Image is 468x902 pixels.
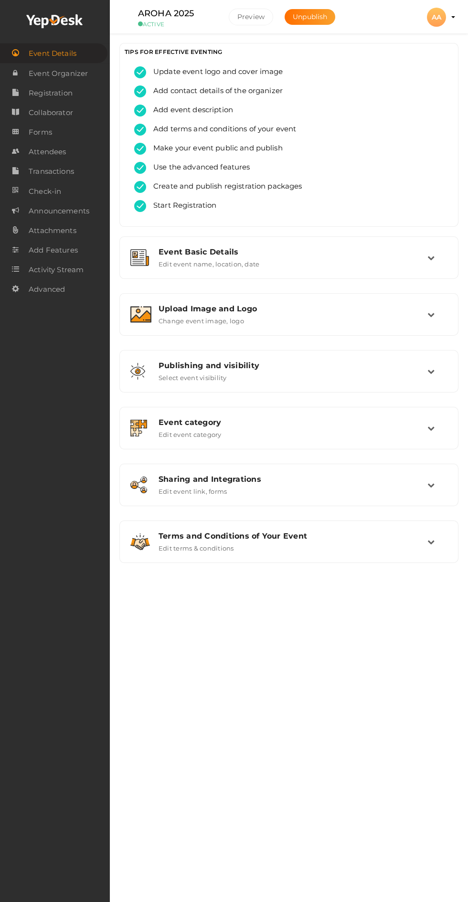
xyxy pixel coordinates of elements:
profile-pic: AA [427,13,446,21]
label: Change event image, logo [159,313,244,325]
span: Unpublish [293,12,327,21]
span: Activity Stream [29,260,84,279]
div: Event category [159,418,427,427]
span: Registration [29,84,73,103]
a: Sharing and Integrations Edit event link, forms [125,488,453,497]
img: tick-success.svg [134,124,146,136]
span: Make your event public and publish [146,143,283,155]
label: Edit event category [159,427,222,438]
button: Unpublish [285,9,335,25]
span: Collaborator [29,103,73,122]
small: ACTIVE [138,21,214,28]
img: image.svg [130,306,151,323]
img: tick-success.svg [134,66,146,78]
img: tick-success.svg [134,85,146,97]
img: tick-success.svg [134,105,146,117]
span: Attendees [29,142,66,161]
span: Event Details [29,44,76,63]
a: Publishing and visibility Select event visibility [125,374,453,383]
span: Add event description [146,105,233,117]
div: AA [427,8,446,27]
label: Edit event name, location, date [159,256,259,268]
span: Attachments [29,221,76,240]
span: Add contact details of the organizer [146,85,283,97]
img: event-details.svg [130,249,149,266]
div: Event Basic Details [159,247,427,256]
div: Sharing and Integrations [159,475,427,484]
a: Event category Edit event category [125,431,453,440]
span: Use the advanced features [146,162,250,174]
button: AA [424,7,449,27]
label: Edit terms & conditions [159,541,234,552]
img: category.svg [130,420,147,436]
span: Update event logo and cover image [146,66,283,78]
img: sharing.svg [130,477,147,493]
h3: TIPS FOR EFFECTIVE EVENTING [125,48,453,55]
img: tick-success.svg [134,200,146,212]
img: shared-vision.svg [130,363,145,380]
label: Edit event link, forms [159,484,227,495]
span: Forms [29,123,52,142]
span: Event Organizer [29,64,88,83]
span: Add terms and conditions of your event [146,124,296,136]
span: Add Features [29,241,78,260]
span: Advanced [29,280,65,299]
div: Upload Image and Logo [159,304,427,313]
label: Select event visibility [159,370,227,382]
img: tick-success.svg [134,143,146,155]
div: Terms and Conditions of Your Event [159,531,427,541]
span: Transactions [29,162,74,181]
img: tick-success.svg [134,181,146,193]
span: Announcements [29,202,89,221]
label: AROHA 2025 [138,7,194,21]
a: Terms and Conditions of Your Event Edit terms & conditions [125,545,453,554]
button: Preview [229,9,273,25]
span: Start Registration [146,200,217,212]
span: Publishing and visibility [159,361,259,370]
a: Event Basic Details Edit event name, location, date [125,261,453,270]
img: tick-success.svg [134,162,146,174]
img: handshake.svg [130,533,150,550]
a: Upload Image and Logo Change event image, logo [125,318,453,327]
span: Check-in [29,182,61,201]
span: Create and publish registration packages [146,181,302,193]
